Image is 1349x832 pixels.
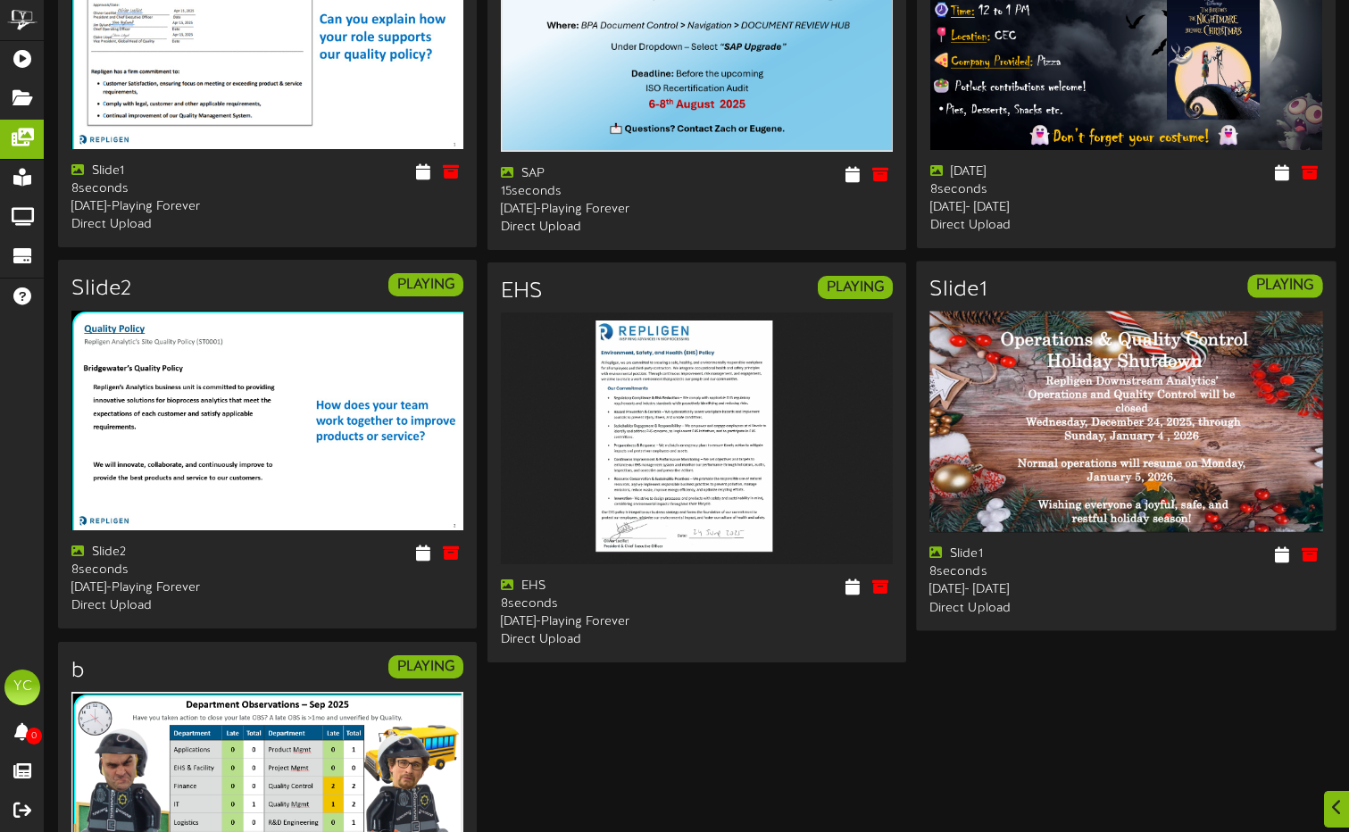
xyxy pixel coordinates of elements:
strong: PLAYING [397,277,454,293]
div: Direct Upload [930,600,1113,618]
div: Slide1 [71,162,254,180]
div: 8 seconds [930,181,1112,199]
span: 0 [26,728,42,745]
h3: b [71,660,85,683]
img: f2fcf2e6-7f9b-4959-92c5-d71a330fa7da.jpg [930,312,1323,532]
div: YC [4,670,40,705]
div: Direct Upload [501,631,683,649]
div: 8 seconds [501,595,683,613]
div: [DATE] - Playing Forever [71,579,254,597]
strong: PLAYING [1256,278,1313,294]
div: 8 seconds [71,180,254,198]
div: [DATE] - Playing Forever [501,201,683,219]
div: [DATE] [930,163,1112,181]
h3: Slide2 [71,278,131,301]
strong: PLAYING [827,279,884,295]
div: 8 seconds [930,563,1113,581]
div: Direct Upload [71,216,254,234]
div: SAP [501,165,683,183]
div: Slide2 [71,544,254,562]
div: [DATE] - [DATE] [930,581,1113,599]
div: Direct Upload [930,217,1112,235]
div: EHS [501,578,683,595]
div: Direct Upload [71,597,254,615]
div: 15 seconds [501,183,683,201]
div: 8 seconds [71,562,254,579]
div: [DATE] - Playing Forever [501,613,683,631]
img: 22af44cf-be1b-4c5d-869b-d1715417fc7f.jpg [71,311,463,531]
div: Direct Upload [501,219,683,237]
div: Slide1 [930,545,1113,563]
h3: EHS [501,280,543,304]
div: [DATE] - [DATE] [930,199,1112,217]
div: [DATE] - Playing Forever [71,198,254,216]
img: 50c0e73d-9877-47c1-907d-e7a35ab6ef2d.png [501,312,893,564]
strong: PLAYING [397,659,454,675]
h3: Slide1 [930,279,987,302]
